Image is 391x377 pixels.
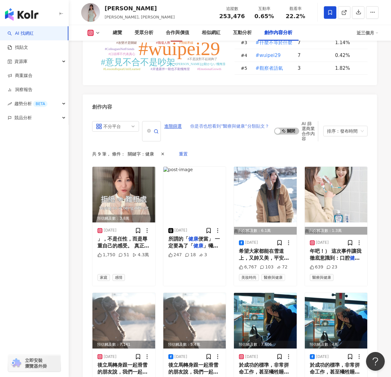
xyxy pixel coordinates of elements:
div: 合作與價值 [166,29,189,37]
span: 於成功的標準，非常拼命工作，甚至犧牲睡眠 [239,362,289,375]
button: 重置 [174,149,193,159]
tspan: #不是說對不起就夠了 [188,57,217,61]
div: # 4 [241,52,250,59]
mark: 健康 [193,243,203,249]
a: searchAI 找網紅 [7,30,34,37]
span: 希望大家都能在雪道上，又帥又美，平安 [239,248,289,261]
div: 互動分析 [233,29,252,37]
span: 你是否也想看到”醫療與健康”分類貼文？ [190,121,269,131]
td: 0.42% [330,49,368,62]
span: 後立馬轉身跟一起滑雪的朋友說，我們一起健 [97,362,147,375]
div: 預估觸及數：4萬 [305,341,368,349]
div: [DATE] [316,354,329,359]
span: close-circle [147,129,151,133]
div: 預估觸及數：7,141 [92,341,155,349]
mark: 健康 [188,236,198,242]
div: 1,750 [97,252,115,258]
div: 51 [118,252,129,258]
div: 6,767 [239,264,257,270]
span: 進階篩選 [164,121,182,131]
span: 22.2% [286,13,305,19]
img: post-image [163,167,226,222]
div: [DATE] [104,354,116,359]
div: 受眾分析 [135,29,153,37]
div: post-image預估觸及數：7,141 [92,293,155,349]
div: 247 [168,252,182,258]
div: 創作內容 [92,104,112,110]
span: 醫療與健康 [261,274,285,281]
span: 醫療與健康 [310,274,334,281]
td: #什麼不等於什麼 [250,36,293,49]
div: 預估觸及數：5.4萬 [163,341,226,349]
tspan: #意見不合不是吵架 [101,57,175,67]
div: 預估觸及數：1.3萬 [305,227,368,235]
div: [DATE] [245,240,258,245]
img: post-image [92,293,155,349]
tspan: #職場人際 [156,41,170,44]
div: 639 [310,264,324,270]
div: 預估觸及數：3.8萬 [92,215,155,222]
span: 」，不是任性，而是尊重自己的感受。 真正 [97,236,149,249]
span: 於成功的標準，非常拼命工作，甚至犧牲睡眠 [310,362,360,375]
div: 總覽 [113,29,122,37]
div: post-image商業合作預估觸及數：6.1萬 [234,167,297,235]
div: 排序：發布時間 [327,126,358,136]
div: [DATE] [175,228,187,233]
div: 觀看率 [284,6,307,12]
td: 1.14% [330,36,368,49]
div: 1.14% [335,39,361,46]
div: 預估觸及數：6.1萬 [234,227,297,235]
span: 關鍵字：健康 [128,151,154,156]
div: 3 [298,65,330,72]
div: [DATE] [316,240,329,245]
tspan: #LessonsRepeatUntilLearned [103,67,140,71]
div: post-image預估觸及數：3.8萬 [92,167,155,222]
span: #什麼不等於什麼 [255,39,292,46]
img: post-image [234,167,297,222]
div: 7 [298,52,330,59]
div: post-image預估觸及數：5.4萬 [163,293,226,349]
tspan: #岸邊露伴一動也不動懺悔室 [151,67,190,71]
div: post-image預估觸及數：4萬 [305,293,368,349]
span: 」犧牲「美味」嗎 不能又 [168,243,218,256]
td: #觀察者語氣 [250,62,293,75]
div: 互動率 [252,6,276,12]
span: #wuipei29 [255,52,281,59]
tspan: #wuipei29 [138,38,220,59]
div: 近三個月 [357,28,379,38]
img: chrome extension [10,358,22,368]
div: 103 [260,264,274,270]
span: 所謂的「 [168,236,188,242]
div: 相似網紅 [202,29,220,37]
tspan: #[PERSON_NAME]は動かない懺悔室 [175,62,226,66]
div: 預估觸及數：7,606 [234,341,297,349]
button: #什麼不等於什麼 [255,36,293,49]
div: [DATE] [104,228,116,233]
img: post-image [92,167,155,222]
a: 洞察報告 [7,87,32,93]
tspan: #ColleaguesNotFriends [105,47,135,51]
span: 年吧！） 這次事件讓我徹底意識到：口腔 [310,248,362,261]
td: 1.82% [330,62,368,75]
div: 追蹤數 [219,6,245,12]
span: 趨勢分析 [14,97,47,111]
span: 0.65% [255,13,274,19]
button: 你是否也想看到”醫療與健康”分類貼文？ [185,121,274,131]
span: 競品分析 [14,111,32,125]
div: 72 [277,264,288,270]
button: #wuipei29 [255,49,281,62]
div: 不分平台 [103,121,124,131]
span: 家庭 [97,274,110,281]
img: post-image [163,293,226,349]
td: #wuipei29 [250,49,293,62]
img: post-image [234,293,297,349]
div: 4.3萬 [132,252,149,258]
span: 便當」 一定要為了「 [168,236,220,249]
a: 找貼文 [7,44,28,51]
div: 7 [298,39,330,46]
span: 美妝時尚 [239,274,259,281]
div: post-image商業合作預估觸及數：1.3萬 [305,167,368,235]
div: [DATE] [245,354,258,359]
span: 資源庫 [14,54,27,69]
a: chrome extension立即安裝 瀏覽器外掛 [8,355,61,372]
